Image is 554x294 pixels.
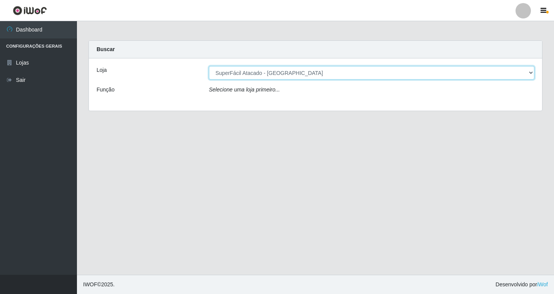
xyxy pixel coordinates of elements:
[209,86,280,93] i: Selecione uma loja primeiro...
[496,281,548,289] span: Desenvolvido por
[537,281,548,287] a: iWof
[13,6,47,15] img: CoreUI Logo
[97,46,115,52] strong: Buscar
[83,281,115,289] span: © 2025 .
[97,66,107,74] label: Loja
[97,86,115,94] label: Função
[83,281,97,287] span: IWOF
